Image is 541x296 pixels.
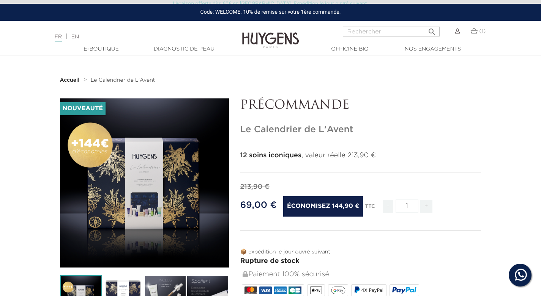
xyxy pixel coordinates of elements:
[383,200,393,213] span: -
[242,20,299,49] img: Huygens
[60,102,106,115] li: Nouveauté
[243,271,248,277] img: Paiement 100% sécurisé
[310,287,322,294] img: apple_pay
[55,34,62,42] a: FR
[240,98,481,113] p: PRÉCOMMANDE
[91,77,155,83] a: Le Calendrier de L'Avent
[51,32,220,41] div: |
[259,287,272,294] img: VISA
[60,78,80,83] strong: Accueil
[274,287,287,294] img: AMEX
[365,198,375,219] div: TTC
[427,25,437,34] i: 
[71,34,79,40] a: EN
[283,196,363,217] span: Économisez 144,90 €
[60,77,81,83] a: Accueil
[425,24,439,35] button: 
[395,45,471,53] a: Nos engagements
[312,45,388,53] a: Officine Bio
[240,150,481,161] p: , valeur réelle 213,90 €
[470,28,486,34] a: (1)
[242,266,481,283] div: Paiement 100% sécurisé
[240,152,301,159] strong: 12 soins iconiques
[240,258,300,264] span: Rupture de stock
[289,287,301,294] img: CB_NATIONALE
[331,287,345,294] img: google_pay
[240,248,481,256] p: 📦 expédition le jour ouvré suivant
[240,124,481,135] h1: Le Calendrier de L'Avent
[240,201,277,210] span: 69,00 €
[420,200,432,213] span: +
[240,184,270,190] span: 213,90 €
[479,28,486,34] span: (1)
[146,45,222,53] a: Diagnostic de peau
[63,45,139,53] a: E-Boutique
[361,288,383,293] span: 4X PayPal
[244,287,257,294] img: MASTERCARD
[396,199,418,213] input: Quantité
[343,27,440,36] input: Rechercher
